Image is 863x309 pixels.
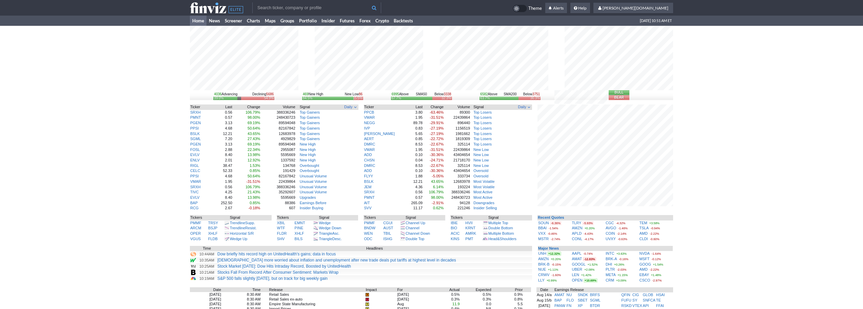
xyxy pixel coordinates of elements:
[190,115,201,119] a: PMNT
[538,246,559,250] b: Major News
[640,231,648,235] a: AMD
[406,231,430,235] a: Channel Down
[430,110,444,114] span: -63.46%
[190,137,201,141] a: SGML
[211,136,233,142] td: 7.20
[609,90,629,95] button: Bull
[190,169,200,173] a: CELC
[590,304,600,308] a: BTDR
[300,153,316,157] a: New High
[572,278,583,282] a: OPEN
[364,226,375,230] a: BNDW
[217,276,328,281] a: S&P 500 falls slightly [DATE], but on track for big weekly gain
[303,92,323,97] div: New High
[538,257,549,261] a: AMZN
[537,298,552,302] a: Aug 15/b
[656,293,665,297] a: HSAI
[190,132,200,136] a: BSLK
[214,92,221,96] span: 4036
[364,206,372,210] a: SVV
[640,237,648,241] a: CLDI
[643,304,649,308] a: API
[407,120,423,126] td: 89.78
[513,5,542,12] a: Theme
[444,126,470,131] td: 1156519
[656,298,661,302] a: TE
[277,226,285,230] a: WTF
[538,262,550,266] a: BRK-B
[300,142,316,146] a: New High
[407,126,423,131] td: 0.83
[606,221,614,225] a: CGC
[554,298,562,302] a: BAP
[444,92,451,96] span: 3338
[567,304,572,308] a: FN
[643,298,655,302] a: SNFCA
[208,221,218,225] a: TRSY
[444,131,470,137] td: 1981662
[190,221,201,225] a: PMMF
[643,293,653,297] a: GLOB
[430,121,444,125] span: -29.91%
[640,267,648,271] a: AMD
[572,257,582,261] a: AMAT
[538,231,546,235] a: VXX
[364,137,374,141] a: AERT
[473,179,494,184] a: Most Volatile
[319,237,341,241] a: TriangleDesc.
[473,163,489,168] a: New Low
[211,126,233,131] td: 4.68
[606,226,616,230] a: AVGO
[332,231,339,235] span: Asc.
[572,273,579,277] a: LEN
[262,16,278,26] a: Maps
[300,158,316,162] a: New High
[407,115,423,120] td: 1.95
[211,104,233,110] th: Last
[230,221,255,225] a: TrendlineSupp.
[451,231,459,235] a: ACIC
[606,273,615,277] a: META
[190,126,199,130] a: PPSI
[353,97,362,100] div: 15.5%
[230,237,248,241] a: Wedge Up
[406,237,424,241] a: Double Top
[278,16,297,26] a: Groups
[480,92,488,96] span: 6582
[538,273,549,277] a: CRWV
[640,262,651,266] a: GOOG
[473,126,492,130] a: Top Losers
[295,221,305,225] a: EMNT
[190,195,199,199] a: EVLV
[222,16,244,26] a: Screener
[532,92,540,96] span: 3751
[295,226,303,230] a: PINE
[248,121,260,125] span: 69.19%
[211,115,233,120] td: 0.57
[473,137,492,141] a: Top Losers
[190,231,201,235] a: OPER
[300,206,323,210] a: Insider Buying
[337,16,357,26] a: Futures
[217,258,456,263] a: [DEMOGRAPHIC_DATA] more worried about inflation and unemployment after new trade deals put tariff...
[383,226,393,230] a: AUST
[606,237,616,241] a: UVXY
[572,221,582,225] a: TLRY
[640,278,650,282] a: CSCO
[473,195,492,199] a: Most Active
[488,226,513,230] a: Double Bottom
[300,115,320,119] a: Top Gainers
[392,92,399,96] span: 6995
[538,215,564,219] a: Recent Quotes
[451,226,457,230] a: BIO
[606,257,617,261] a: BRK-A
[430,115,444,119] span: -31.51%
[538,221,549,225] a: SOUN
[364,174,373,178] a: FLYY
[260,104,295,110] th: Volume
[538,304,550,308] a: [DATE]
[300,201,327,205] a: Earnings Before
[451,221,458,225] a: IBIE
[300,121,320,125] a: Top Gainers
[407,131,423,137] td: 5.65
